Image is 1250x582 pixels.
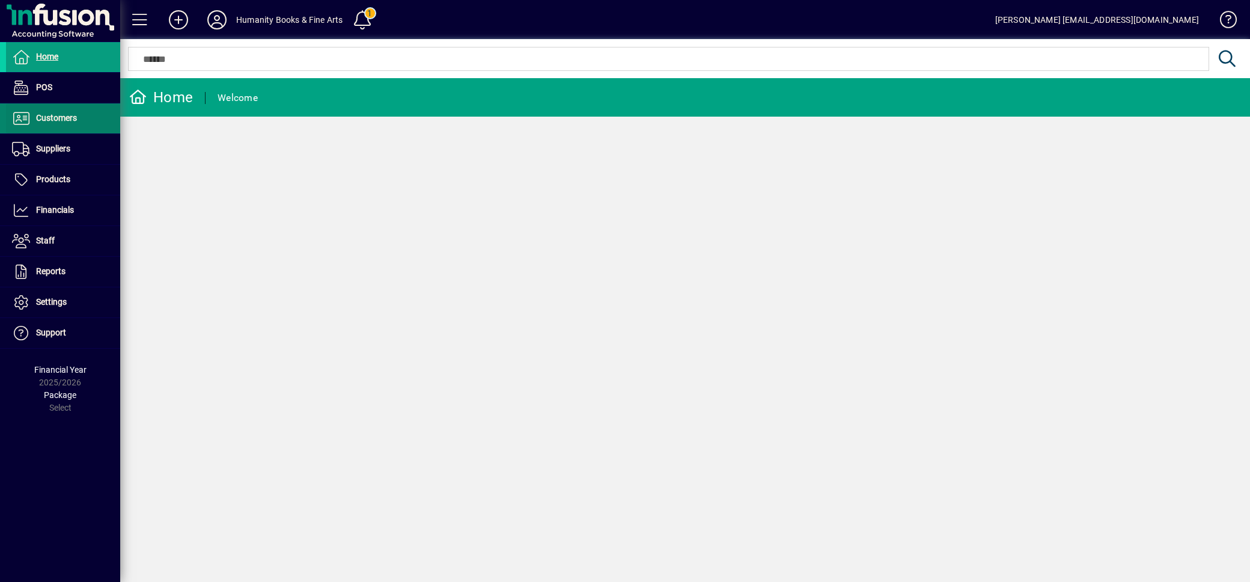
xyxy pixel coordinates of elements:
span: Reports [36,266,66,276]
span: Customers [36,113,77,123]
div: Humanity Books & Fine Arts [236,10,343,29]
a: Financials [6,195,120,225]
span: Suppliers [36,144,70,153]
span: Settings [36,297,67,307]
button: Add [159,9,198,31]
a: Customers [6,103,120,133]
a: Support [6,318,120,348]
a: Products [6,165,120,195]
div: Home [129,88,193,107]
span: Home [36,52,58,61]
span: Package [44,390,76,400]
span: Financials [36,205,74,215]
span: Products [36,174,70,184]
a: Suppliers [6,134,120,164]
button: Profile [198,9,236,31]
a: Reports [6,257,120,287]
span: POS [36,82,52,92]
a: POS [6,73,120,103]
span: Financial Year [34,365,87,375]
a: Settings [6,287,120,317]
span: Staff [36,236,55,245]
span: Support [36,328,66,337]
a: Knowledge Base [1211,2,1235,41]
a: Staff [6,226,120,256]
div: Welcome [218,88,258,108]
div: [PERSON_NAME] [EMAIL_ADDRESS][DOMAIN_NAME] [995,10,1199,29]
